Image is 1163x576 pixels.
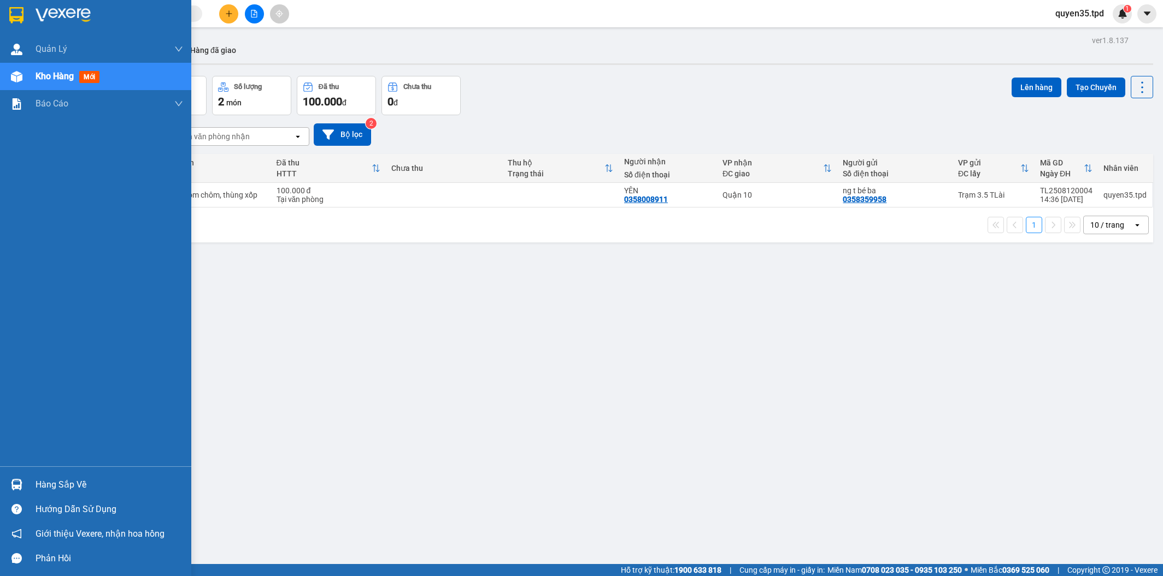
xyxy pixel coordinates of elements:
svg: open [1133,221,1142,229]
div: Ghi chú [164,169,266,178]
div: Mã GD [1040,158,1084,167]
button: caret-down [1137,4,1156,23]
img: solution-icon [11,98,22,110]
img: warehouse-icon [11,44,22,55]
div: HTTT [277,169,372,178]
div: 100.000 đ [277,186,381,195]
button: Tạo Chuyến [1067,78,1125,97]
button: file-add [245,4,264,23]
sup: 1 [1124,5,1131,13]
span: Cung cấp máy in - giấy in: [739,564,825,576]
div: Trạm 3.5 TLài [958,191,1029,199]
div: ĐC giao [723,169,823,178]
div: Chọn văn phòng nhận [174,131,250,142]
span: | [730,564,731,576]
div: 14:36 [DATE] [1040,195,1092,204]
div: TL2508120004 [1040,186,1092,195]
button: 1 [1026,217,1042,233]
img: icon-new-feature [1118,9,1127,19]
strong: 1900 633 818 [674,566,721,574]
div: Hướng dẫn sử dụng [36,501,183,518]
div: quyen35.tpd [1103,191,1147,199]
div: VP nhận [723,158,823,167]
strong: 0708 023 035 - 0935 103 250 [862,566,962,574]
button: Chưa thu0đ [381,76,461,115]
span: Giới thiệu Vexere, nhận hoa hồng [36,527,165,541]
span: đ [393,98,398,107]
span: món [226,98,242,107]
span: 0 [387,95,393,108]
strong: 0369 525 060 [1002,566,1049,574]
th: Toggle SortBy [271,154,386,183]
div: Số lượng [234,83,262,91]
div: Nhân viên [1103,164,1147,173]
th: Toggle SortBy [717,154,837,183]
svg: open [293,132,302,141]
div: YÊN [624,186,712,195]
img: warehouse-icon [11,71,22,82]
div: 0358359958 [843,195,886,204]
span: | [1058,564,1059,576]
span: question-circle [11,504,22,514]
div: Quận 10 [723,191,832,199]
div: Chưa thu [391,164,497,173]
div: Người gửi [843,158,947,167]
button: Bộ lọc [314,123,371,146]
span: down [174,99,183,108]
img: logo-vxr [9,7,24,23]
span: Miền Bắc [971,564,1049,576]
div: 0358008911 [624,195,668,204]
div: ng t bé ba [843,186,947,195]
span: copyright [1102,566,1110,574]
div: Số điện thoại [624,170,712,179]
th: Toggle SortBy [953,154,1035,183]
span: Miền Nam [827,564,962,576]
button: plus [219,4,238,23]
span: Báo cáo [36,97,68,110]
sup: 2 [366,118,377,129]
button: Lên hàng [1012,78,1061,97]
div: 10 / trang [1090,219,1124,230]
div: Đã thu [277,158,372,167]
div: bịch chôm chôm, thùng xốp [164,191,266,199]
button: Đã thu100.000đ [297,76,376,115]
th: Toggle SortBy [1035,154,1098,183]
span: message [11,553,22,563]
div: Hàng sắp về [36,477,183,493]
span: Hỗ trợ kỹ thuật: [621,564,721,576]
span: 2 [218,95,224,108]
div: Phản hồi [36,550,183,567]
span: quyen35.tpd [1047,7,1113,20]
div: Trạng thái [508,169,604,178]
span: caret-down [1142,9,1152,19]
button: Hàng đã giao [181,37,245,63]
div: Tại văn phòng [277,195,381,204]
span: down [174,45,183,54]
div: ĐC lấy [958,169,1020,178]
div: Người nhận [624,157,712,166]
span: đ [342,98,346,107]
button: Số lượng2món [212,76,291,115]
div: Chưa thu [403,83,431,91]
div: VP gửi [958,158,1020,167]
button: aim [270,4,289,23]
img: warehouse-icon [11,479,22,490]
span: notification [11,529,22,539]
div: ver 1.8.137 [1092,34,1129,46]
div: Đã thu [319,83,339,91]
span: 100.000 [303,95,342,108]
span: Kho hàng [36,71,74,81]
span: aim [275,10,283,17]
div: Tên món [164,158,266,167]
span: Quản Lý [36,42,67,56]
div: Số điện thoại [843,169,947,178]
span: mới [79,71,99,83]
th: Toggle SortBy [502,154,619,183]
span: plus [225,10,233,17]
span: ⚪️ [965,568,968,572]
div: Thu hộ [508,158,604,167]
div: Ngày ĐH [1040,169,1084,178]
span: 1 [1125,5,1129,13]
span: file-add [250,10,258,17]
